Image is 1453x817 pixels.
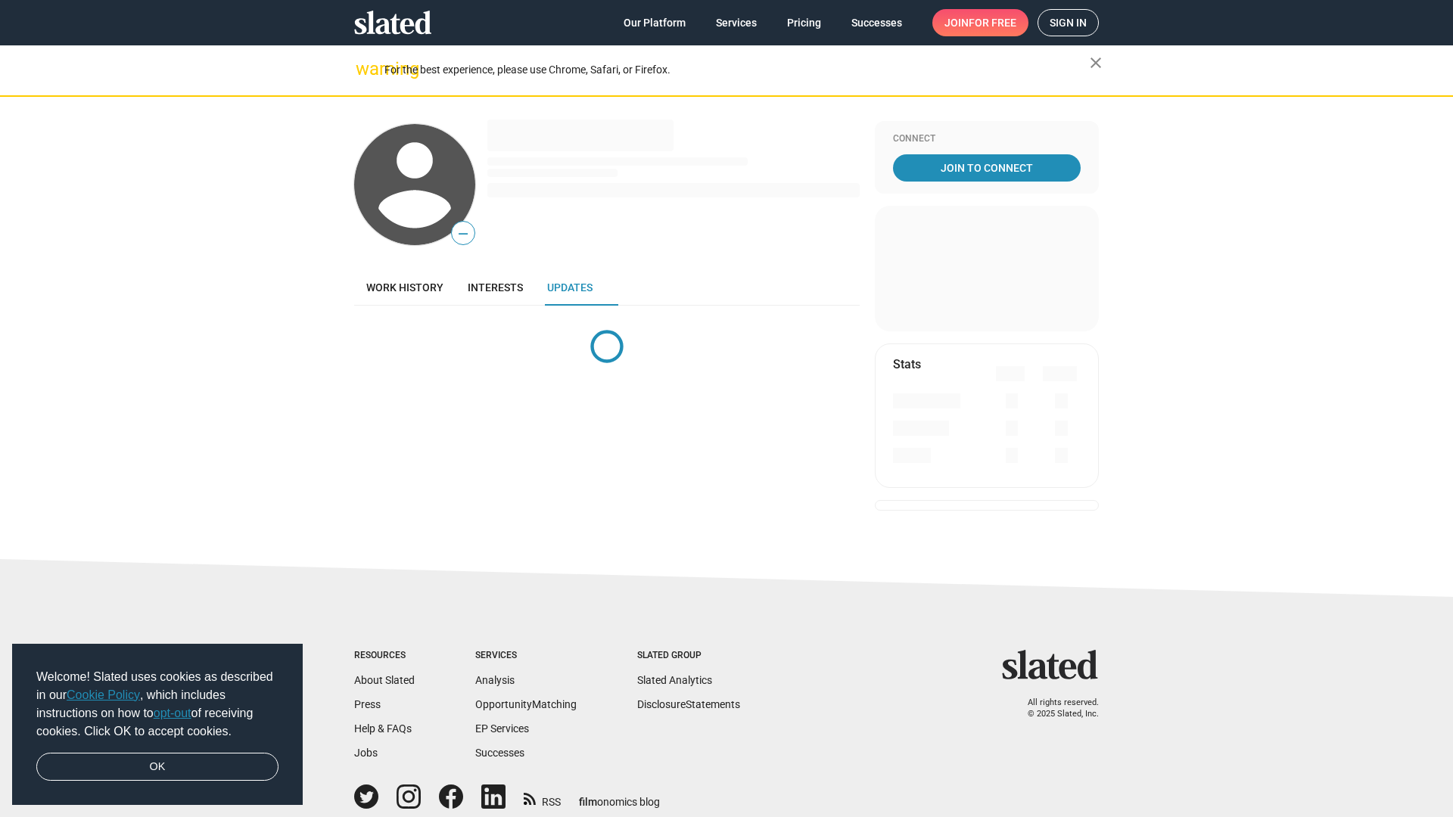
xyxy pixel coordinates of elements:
a: Help & FAQs [354,722,412,735]
span: film [579,796,597,808]
a: Sign in [1038,9,1099,36]
a: opt-out [154,707,191,719]
span: Updates [547,281,593,294]
span: Join [944,9,1016,36]
span: Interests [468,281,523,294]
a: Joinfor free [932,9,1028,36]
a: Jobs [354,747,378,759]
div: cookieconsent [12,644,303,806]
div: Resources [354,650,415,662]
a: Join To Connect [893,154,1081,182]
span: Services [716,9,757,36]
a: Slated Analytics [637,674,712,686]
a: Work history [354,269,456,306]
a: DisclosureStatements [637,698,740,710]
span: — [452,224,474,244]
span: Sign in [1050,10,1087,36]
div: Slated Group [637,650,740,662]
span: Our Platform [624,9,686,36]
a: EP Services [475,722,529,735]
span: Pricing [787,9,821,36]
div: Services [475,650,577,662]
div: For the best experience, please use Chrome, Safari, or Firefox. [384,60,1090,80]
div: Connect [893,133,1081,145]
a: Press [354,698,381,710]
a: filmonomics blog [579,783,660,809]
a: RSS [524,786,561,809]
a: Updates [535,269,605,306]
span: for free [969,9,1016,36]
a: OpportunityMatching [475,698,577,710]
span: Join To Connect [896,154,1078,182]
a: Successes [475,747,524,759]
p: All rights reserved. © 2025 Slated, Inc. [1012,697,1099,719]
a: Successes [839,9,914,36]
a: Analysis [475,674,515,686]
span: Successes [851,9,902,36]
a: dismiss cookie message [36,753,278,781]
a: Cookie Policy [67,688,140,701]
span: Work history [366,281,443,294]
a: Interests [456,269,535,306]
a: About Slated [354,674,415,686]
span: Welcome! Slated uses cookies as described in our , which includes instructions on how to of recei... [36,668,278,741]
a: Pricing [775,9,833,36]
a: Services [704,9,769,36]
a: Our Platform [611,9,698,36]
mat-card-title: Stats [893,356,921,372]
mat-icon: warning [356,60,374,78]
mat-icon: close [1087,54,1105,72]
